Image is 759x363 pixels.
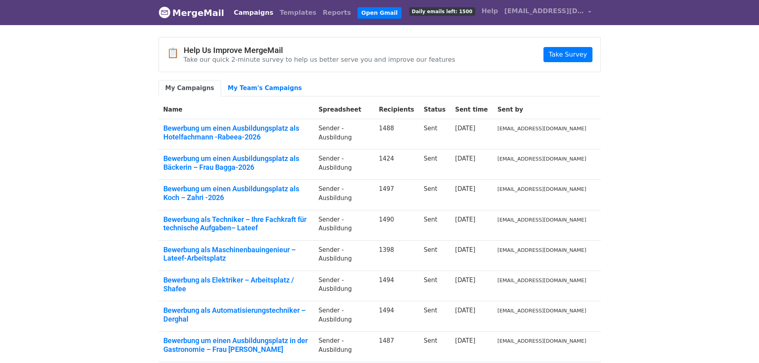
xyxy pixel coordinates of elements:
[374,100,419,119] th: Recipients
[501,3,594,22] a: [EMAIL_ADDRESS][DOMAIN_NAME]
[498,308,586,314] small: [EMAIL_ADDRESS][DOMAIN_NAME]
[455,185,475,192] a: [DATE]
[314,149,374,180] td: Sender -Ausbildung
[221,80,309,96] a: My Team's Campaigns
[314,210,374,240] td: Sender -Ausbildung
[450,100,492,119] th: Sent time
[163,336,309,353] a: Bewerbung um einen Ausbildungsplatz in der Gastronomie – Frau [PERSON_NAME]
[314,332,374,362] td: Sender -Ausbildung
[419,332,450,362] td: Sent
[498,156,586,162] small: [EMAIL_ADDRESS][DOMAIN_NAME]
[163,184,309,202] a: Bewerbung um einen Ausbildungsplatz als Koch – Zahri -2026
[419,180,450,210] td: Sent
[419,301,450,332] td: Sent
[314,240,374,271] td: Sender -Ausbildung
[314,301,374,332] td: Sender -Ausbildung
[498,247,586,253] small: [EMAIL_ADDRESS][DOMAIN_NAME]
[455,337,475,344] a: [DATE]
[455,155,475,162] a: [DATE]
[455,125,475,132] a: [DATE]
[167,47,184,59] span: 📋
[409,7,475,16] span: Daily emails left: 1500
[374,240,419,271] td: 1398
[504,6,584,16] span: [EMAIL_ADDRESS][DOMAIN_NAME]
[374,180,419,210] td: 1497
[374,149,419,180] td: 1424
[159,6,171,18] img: MergeMail logo
[320,5,354,21] a: Reports
[406,3,479,19] a: Daily emails left: 1500
[314,119,374,149] td: Sender -Ausbildung
[374,210,419,240] td: 1490
[419,210,450,240] td: Sent
[314,271,374,301] td: Sender -Ausbildung
[159,100,314,119] th: Name
[159,80,221,96] a: My Campaigns
[163,245,309,263] a: Bewerbung als Maschinenbauingenieur – Lateef-Arbeitsplatz
[374,332,419,362] td: 1487
[719,325,759,363] iframe: Chat Widget
[543,47,592,62] a: Take Survey
[184,55,455,64] p: Take our quick 2-minute survey to help us better serve you and improve our features
[419,271,450,301] td: Sent
[374,119,419,149] td: 1488
[277,5,320,21] a: Templates
[498,126,586,131] small: [EMAIL_ADDRESS][DOMAIN_NAME]
[159,4,224,21] a: MergeMail
[231,5,277,21] a: Campaigns
[479,3,501,19] a: Help
[455,307,475,314] a: [DATE]
[184,45,455,55] h4: Help Us Improve MergeMail
[419,119,450,149] td: Sent
[498,277,586,283] small: [EMAIL_ADDRESS][DOMAIN_NAME]
[455,246,475,253] a: [DATE]
[163,215,309,232] a: Bewerbung als Techniker – Ihre Fachkraft für technische Aufgaben– Lateef
[419,240,450,271] td: Sent
[419,149,450,180] td: Sent
[498,338,586,344] small: [EMAIL_ADDRESS][DOMAIN_NAME]
[374,271,419,301] td: 1494
[163,124,309,141] a: Bewerbung um einen Ausbildungsplatz als Hotelfachmann -Rabeea-2026
[357,7,402,19] a: Open Gmail
[455,277,475,284] a: [DATE]
[163,154,309,171] a: Bewerbung um einen Ausbildungsplatz als Bäckerin – Frau Bagga-2026
[314,180,374,210] td: Sender -Ausbildung
[498,217,586,223] small: [EMAIL_ADDRESS][DOMAIN_NAME]
[498,186,586,192] small: [EMAIL_ADDRESS][DOMAIN_NAME]
[163,306,309,323] a: Bewerbung als Automatisierungstechniker – Derghal
[314,100,374,119] th: Spreadsheet
[419,100,450,119] th: Status
[374,301,419,332] td: 1494
[493,100,591,119] th: Sent by
[455,216,475,223] a: [DATE]
[163,276,309,293] a: Bewerbung als Elektriker – Arbeitsplatz / Shafee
